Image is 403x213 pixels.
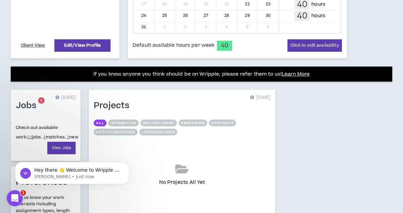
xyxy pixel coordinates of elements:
[93,70,310,78] p: If you know anyone you think should be on Wripple, please refer them to us!
[38,97,44,104] sup: 3
[282,71,310,78] a: Learn More
[311,12,325,19] p: hours
[47,142,76,154] a: View Jobs
[20,40,46,51] a: Client View
[54,39,110,52] a: Edit/View Profile
[250,94,270,101] p: [DATE]
[43,134,46,140] a: 1
[28,134,42,140] span: jobs.
[28,134,32,140] a: 11
[140,120,177,126] button: Invited (new)
[179,120,207,126] button: Proposing
[16,125,78,140] p: Check out available work:
[287,39,342,52] button: Click to edit availability
[94,100,134,111] h1: Projects
[43,134,66,140] span: matches.
[5,148,139,195] iframe: Intercom notifications message
[67,134,78,140] span: new
[67,134,69,140] a: 1
[20,190,26,196] span: 1
[55,94,76,101] p: [DATE]
[7,190,23,206] iframe: Intercom live chat
[94,129,138,135] button: Active/Archived
[209,120,236,126] button: Contract
[40,98,42,103] span: 3
[159,179,205,186] p: No Projects All Yet
[139,129,177,135] button: Lost/Declined
[108,120,139,126] button: Interested
[94,120,106,126] button: All
[16,100,41,111] h1: Jobs
[311,1,325,8] p: hours
[133,42,214,49] span: Default available hours per week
